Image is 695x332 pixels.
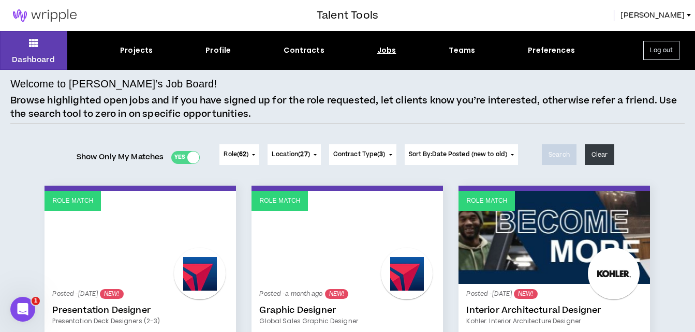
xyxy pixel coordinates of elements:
[120,45,153,56] div: Projects
[10,297,35,322] iframe: Intercom live chat
[643,41,679,60] button: Log out
[10,76,217,92] h4: Welcome to [PERSON_NAME]’s Job Board!
[514,289,537,299] sup: NEW!
[252,191,443,284] a: Role Match
[466,316,642,326] a: Kohler: Interior Architecture Designer
[409,150,508,159] span: Sort By: Date Posted (new to old)
[466,196,507,206] p: Role Match
[300,150,307,159] span: 27
[12,54,55,65] p: Dashboard
[219,144,259,165] button: Role(62)
[284,45,324,56] div: Contracts
[239,150,246,159] span: 62
[259,289,435,299] p: Posted - a month ago
[224,150,248,159] span: Role ( )
[620,10,685,21] span: [PERSON_NAME]
[379,150,383,159] span: 3
[405,144,519,165] button: Sort By:Date Posted (new to old)
[100,289,123,299] sup: NEW!
[259,316,435,326] a: Global Sales Graphic Designer
[333,150,386,159] span: Contract Type ( )
[259,305,435,315] a: Graphic Designer
[32,297,40,305] span: 1
[77,149,164,165] span: Show Only My Matches
[542,144,576,165] button: Search
[205,45,231,56] div: Profile
[52,305,228,315] a: Presentation Designer
[317,8,378,23] h3: Talent Tools
[259,196,300,206] p: Role Match
[45,191,236,284] a: Role Match
[268,144,320,165] button: Location(27)
[52,196,93,206] p: Role Match
[52,316,228,326] a: Presentation Deck Designers (2-3)
[272,150,309,159] span: Location ( )
[329,144,396,165] button: Contract Type(3)
[10,94,685,120] p: Browse highlighted open jobs and if you have signed up for the role requested, let clients know y...
[325,289,348,299] sup: NEW!
[52,289,228,299] p: Posted - [DATE]
[466,305,642,315] a: Interior Architectural Designer
[585,144,615,165] button: Clear
[449,45,475,56] div: Teams
[466,289,642,299] p: Posted - [DATE]
[459,191,650,284] a: Role Match
[528,45,575,56] div: Preferences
